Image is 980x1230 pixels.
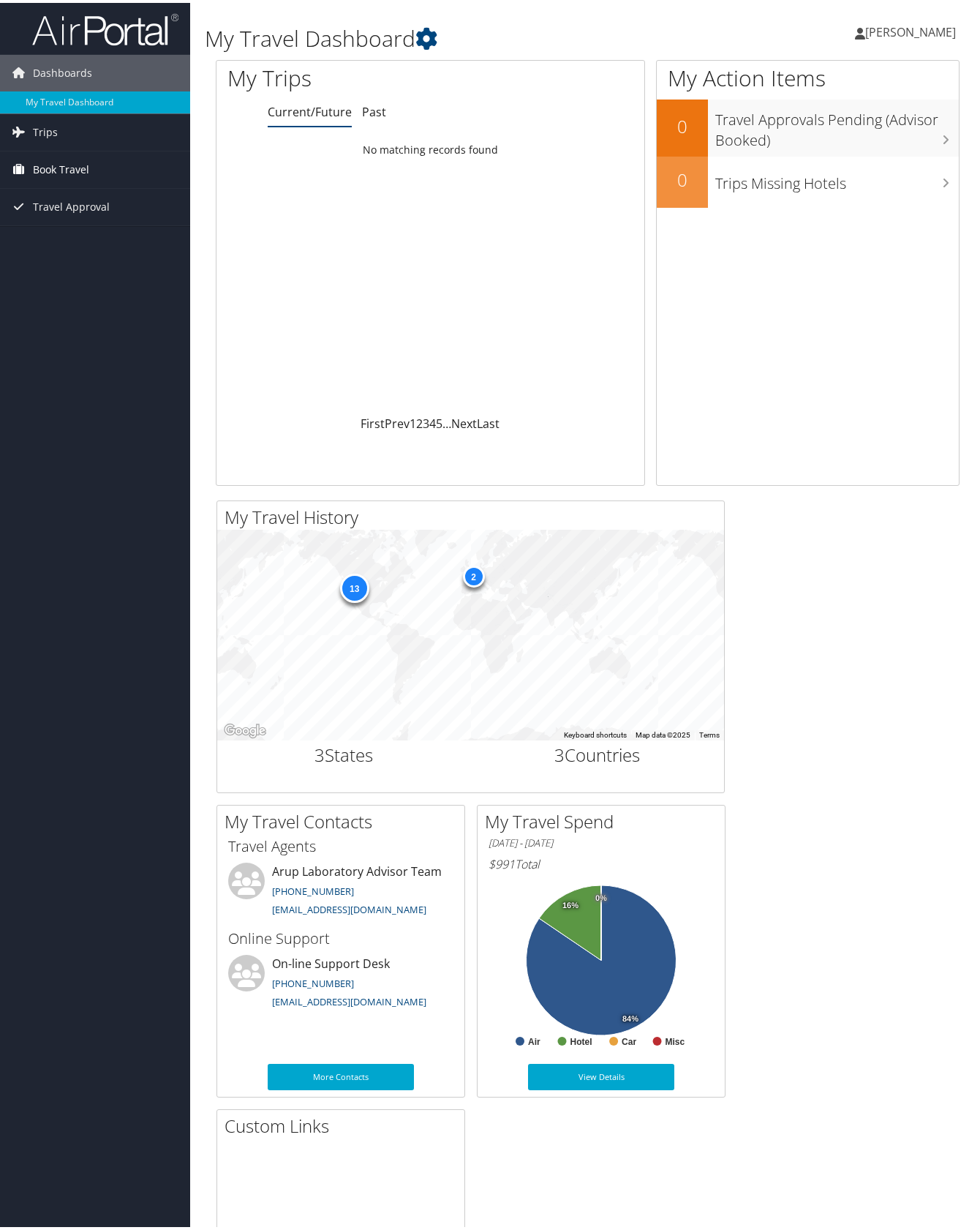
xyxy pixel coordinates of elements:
[622,1012,638,1021] tspan: 84%
[272,882,354,895] a: [PHONE_NUMBER]
[865,21,956,37] span: [PERSON_NAME]
[657,165,708,190] h2: 0
[855,7,970,51] a: [PERSON_NAME]
[268,101,352,117] a: Current/Future
[528,1034,540,1044] text: Air
[416,413,423,429] a: 2
[272,900,426,913] a: [EMAIL_ADDRESS][DOMAIN_NAME]
[657,97,959,153] a: 0Travel Approvals Pending (Advisor Booked)
[622,1034,636,1044] text: Car
[361,413,385,429] a: First
[32,10,178,44] img: airportal-logo.png
[666,1034,685,1044] text: Misc
[205,20,715,51] h1: My Travel Dashboard
[228,833,453,854] h3: Travel Agents
[33,186,110,222] span: Travel Approval
[225,806,464,831] h2: My Travel Contacts
[462,563,484,585] div: 2
[528,1061,674,1087] a: View Details
[228,740,460,765] h2: States
[314,740,325,764] span: 3
[657,154,959,205] a: 0Trips Missing Hotels
[221,860,461,920] li: Arup Laboratory Advisor Team
[362,101,386,117] a: Past
[715,163,959,191] h3: Trips Missing Hotels
[477,413,500,429] a: Last
[489,853,714,869] h6: Total
[216,134,644,160] td: No matching records found
[699,728,720,736] a: Terms (opens in new tab)
[339,571,369,600] div: 13
[227,60,455,91] h1: My Trips
[485,806,725,831] h2: My Travel Spend
[489,833,714,847] h6: [DATE] - [DATE]
[482,740,714,765] h2: Countries
[562,899,578,907] tspan: 16%
[221,719,269,738] img: Google
[451,413,477,429] a: Next
[636,728,690,736] span: Map data ©2025
[385,413,410,429] a: Prev
[33,111,58,148] span: Trips
[423,413,429,429] a: 3
[564,727,627,738] button: Keyboard shortcuts
[228,926,453,946] h3: Online Support
[554,740,565,764] span: 3
[570,1034,592,1044] text: Hotel
[442,413,451,429] span: …
[715,100,959,148] h3: Travel Approvals Pending (Advisor Booked)
[489,853,515,869] span: $991
[429,413,436,429] a: 4
[221,952,461,1012] li: On-line Support Desk
[268,1061,414,1087] a: More Contacts
[272,974,354,987] a: [PHONE_NUMBER]
[657,60,959,91] h1: My Action Items
[33,52,92,89] span: Dashboards
[33,149,89,185] span: Book Travel
[225,502,724,527] h2: My Travel History
[272,992,426,1005] a: [EMAIL_ADDRESS][DOMAIN_NAME]
[436,413,442,429] a: 5
[595,891,607,900] tspan: 0%
[221,719,269,738] a: Open this area in Google Maps (opens a new window)
[410,413,416,429] a: 1
[225,1111,464,1136] h2: Custom Links
[657,111,708,136] h2: 0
